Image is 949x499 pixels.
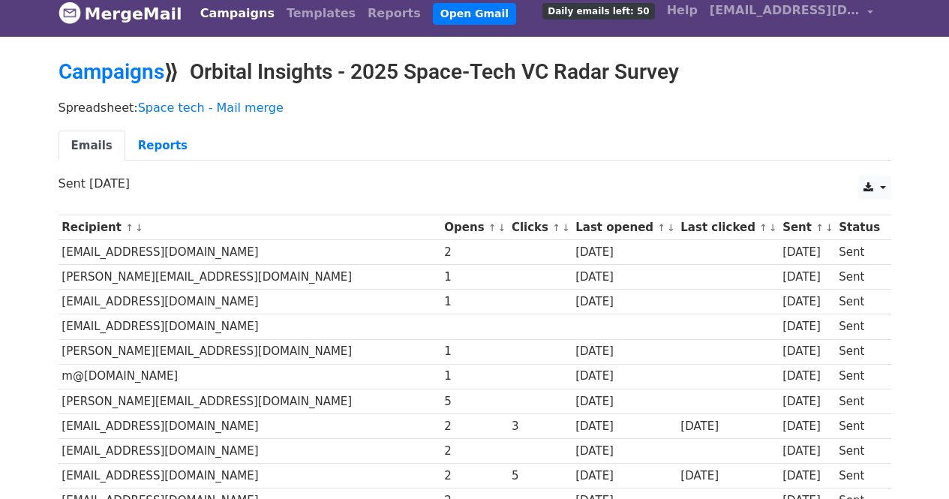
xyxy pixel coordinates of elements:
[782,318,832,335] div: [DATE]
[444,368,504,385] div: 1
[59,215,441,240] th: Recipient
[572,215,677,240] th: Last opened
[135,222,143,233] a: ↓
[782,269,832,286] div: [DATE]
[782,467,832,485] div: [DATE]
[575,343,673,360] div: [DATE]
[444,293,504,311] div: 1
[667,222,675,233] a: ↓
[59,464,441,488] td: [EMAIL_ADDRESS][DOMAIN_NAME]
[657,222,665,233] a: ↑
[512,418,569,435] div: 3
[59,339,441,364] td: [PERSON_NAME][EMAIL_ADDRESS][DOMAIN_NAME]
[59,413,441,438] td: [EMAIL_ADDRESS][DOMAIN_NAME]
[759,222,767,233] a: ↑
[59,240,441,265] td: [EMAIL_ADDRESS][DOMAIN_NAME]
[125,131,200,161] a: Reports
[552,222,560,233] a: ↑
[59,59,891,85] h2: ⟫ Orbital Insights - 2025 Space-Tech VC Radar Survey
[815,222,824,233] a: ↑
[835,438,883,463] td: Sent
[575,393,673,410] div: [DATE]
[59,176,891,191] p: Sent [DATE]
[562,222,570,233] a: ↓
[59,2,81,24] img: MergeMail logo
[782,293,832,311] div: [DATE]
[874,427,949,499] iframe: Chat Widget
[542,3,654,20] span: Daily emails left: 50
[433,3,516,25] a: Open Gmail
[835,364,883,389] td: Sent
[59,100,891,116] p: Spreadsheet:
[498,222,506,233] a: ↓
[575,293,673,311] div: [DATE]
[782,443,832,460] div: [DATE]
[835,389,883,413] td: Sent
[835,240,883,265] td: Sent
[59,265,441,290] td: [PERSON_NAME][EMAIL_ADDRESS][DOMAIN_NAME]
[835,215,883,240] th: Status
[444,244,504,261] div: 2
[575,244,673,261] div: [DATE]
[59,290,441,314] td: [EMAIL_ADDRESS][DOMAIN_NAME]
[138,101,284,115] a: Space tech - Mail merge
[441,215,509,240] th: Opens
[835,413,883,438] td: Sent
[782,393,832,410] div: [DATE]
[444,467,504,485] div: 2
[835,314,883,339] td: Sent
[59,364,441,389] td: m@[DOMAIN_NAME]
[677,215,779,240] th: Last clicked
[782,244,832,261] div: [DATE]
[680,467,775,485] div: [DATE]
[575,368,673,385] div: [DATE]
[59,59,164,84] a: Campaigns
[59,314,441,339] td: [EMAIL_ADDRESS][DOMAIN_NAME]
[782,368,832,385] div: [DATE]
[444,418,504,435] div: 2
[444,269,504,286] div: 1
[575,269,673,286] div: [DATE]
[444,393,504,410] div: 5
[575,467,673,485] div: [DATE]
[488,222,497,233] a: ↑
[835,290,883,314] td: Sent
[769,222,777,233] a: ↓
[782,343,832,360] div: [DATE]
[59,438,441,463] td: [EMAIL_ADDRESS][DOMAIN_NAME]
[680,418,775,435] div: [DATE]
[125,222,134,233] a: ↑
[508,215,572,240] th: Clicks
[59,131,125,161] a: Emails
[444,343,504,360] div: 1
[59,389,441,413] td: [PERSON_NAME][EMAIL_ADDRESS][DOMAIN_NAME]
[835,265,883,290] td: Sent
[825,222,833,233] a: ↓
[444,443,504,460] div: 2
[835,464,883,488] td: Sent
[575,443,673,460] div: [DATE]
[782,418,832,435] div: [DATE]
[710,2,860,20] span: [EMAIL_ADDRESS][DOMAIN_NAME]
[779,215,835,240] th: Sent
[575,418,673,435] div: [DATE]
[835,339,883,364] td: Sent
[512,467,569,485] div: 5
